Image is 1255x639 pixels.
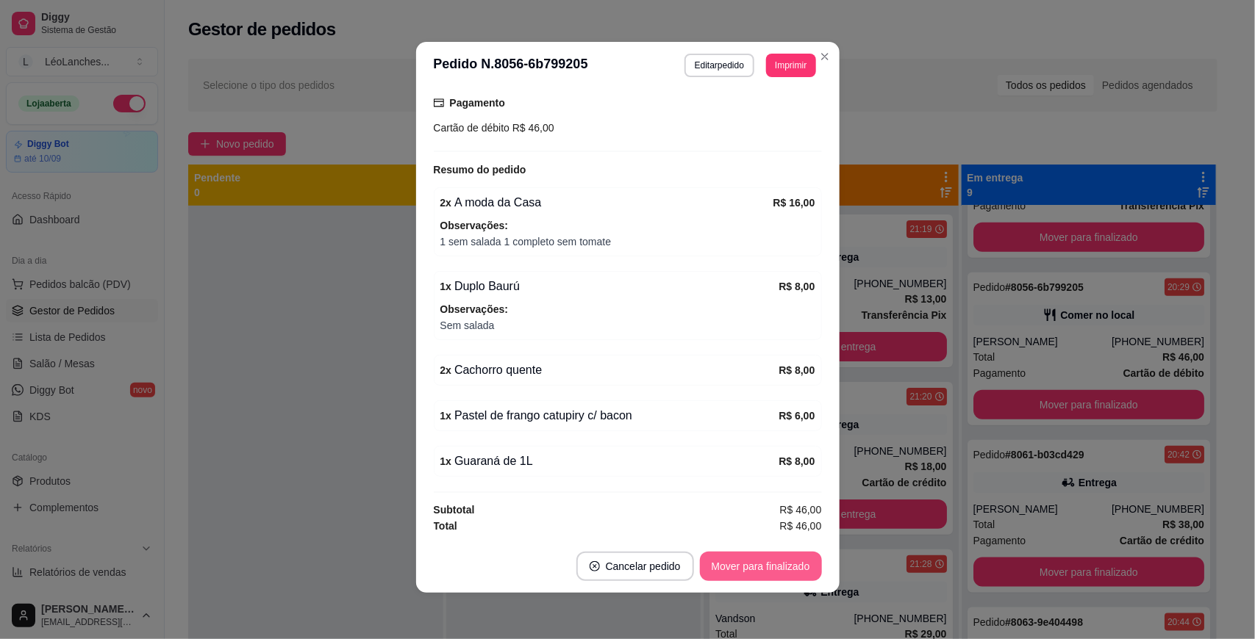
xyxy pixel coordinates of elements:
button: Imprimir [766,54,815,77]
div: Guaraná de 1L [440,452,779,470]
span: 1 sem salada 1 completo sem tomate [440,234,815,250]
span: close-circle [590,561,600,571]
strong: R$ 6,00 [779,410,815,422]
strong: 2 x [440,364,452,376]
strong: Observações: [440,303,509,315]
h3: Pedido N. 8056-6b799205 [434,54,588,77]
strong: R$ 8,00 [779,455,815,467]
strong: R$ 8,00 [779,364,815,376]
strong: Pagamento [450,97,505,109]
div: Pastel de frango catupiry c/ bacon [440,407,779,425]
span: credit-card [434,98,444,108]
span: Cartão de débito [434,122,510,134]
strong: R$ 8,00 [779,281,815,292]
strong: Total [434,520,457,532]
button: Close [813,45,837,68]
div: Cachorro quente [440,361,779,379]
span: R$ 46,00 [780,502,822,518]
div: A moda da Casa [440,194,773,212]
span: R$ 46,00 [509,122,554,134]
strong: 2 x [440,197,452,209]
span: Sem salada [440,317,815,333]
strong: 1 x [440,410,452,422]
button: Mover para finalizado [700,552,822,581]
strong: 1 x [440,281,452,292]
strong: Observações: [440,220,509,231]
strong: 1 x [440,455,452,467]
strong: Subtotal [434,504,475,516]
span: R$ 46,00 [780,518,822,534]
button: Editarpedido [684,54,754,77]
strong: R$ 16,00 [773,197,815,209]
div: Duplo Baurú [440,278,779,295]
button: close-circleCancelar pedido [576,552,694,581]
strong: Resumo do pedido [434,164,526,176]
